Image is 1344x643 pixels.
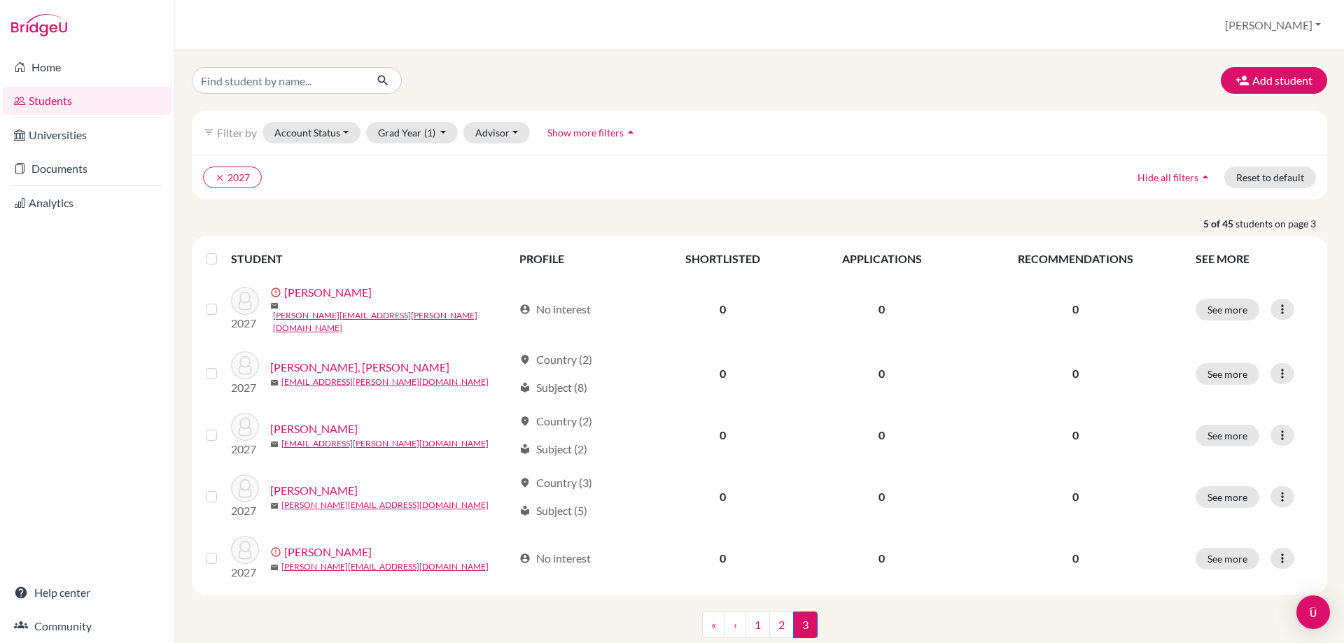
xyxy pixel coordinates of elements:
button: See more [1196,486,1259,508]
span: account_circle [519,553,531,564]
div: No interest [519,301,591,318]
button: Advisor [463,122,530,143]
a: 1 [745,612,770,638]
span: location_on [519,354,531,365]
div: Country (3) [519,474,592,491]
button: Hide all filtersarrow_drop_up [1126,167,1224,188]
p: 0 [972,488,1179,505]
i: filter_list [203,127,214,138]
button: See more [1196,548,1259,570]
p: 0 [972,301,1179,318]
td: 0 [800,404,963,466]
img: Tucker, Caroline [231,287,259,315]
a: ‹ [724,612,746,638]
a: « [702,612,725,638]
span: account_circle [519,304,531,315]
span: Hide all filters [1137,171,1198,183]
span: mail [270,302,279,310]
th: RECOMMENDATIONS [964,242,1187,276]
img: Zhu Erlandsson, Eric [231,536,259,564]
td: 0 [800,466,963,528]
a: [EMAIL_ADDRESS][PERSON_NAME][DOMAIN_NAME] [281,376,489,388]
a: Students [3,87,171,115]
span: Filter by [217,126,257,139]
span: error_outline [270,287,284,298]
button: Reset to default [1224,167,1316,188]
a: Help center [3,579,171,607]
th: SEE MORE [1187,242,1322,276]
a: Analytics [3,189,171,217]
button: Grad Year(1) [366,122,458,143]
button: Show more filtersarrow_drop_up [535,122,650,143]
p: 0 [972,550,1179,567]
span: local_library [519,505,531,516]
button: clear2027 [203,167,262,188]
p: 2027 [231,441,259,458]
td: 0 [645,404,800,466]
button: See more [1196,299,1259,320]
p: 0 [972,427,1179,444]
a: [PERSON_NAME][EMAIL_ADDRESS][DOMAIN_NAME] [281,560,489,573]
td: 0 [645,528,800,589]
td: 0 [800,276,963,343]
strong: 5 of 45 [1203,216,1235,231]
a: [EMAIL_ADDRESS][PERSON_NAME][DOMAIN_NAME] [281,437,489,450]
a: [PERSON_NAME][EMAIL_ADDRESS][PERSON_NAME][DOMAIN_NAME] [273,309,513,334]
i: arrow_drop_up [1198,170,1212,184]
span: students on page 3 [1235,216,1327,231]
span: location_on [519,477,531,488]
td: 0 [800,343,963,404]
i: arrow_drop_up [624,125,638,139]
div: Subject (5) [519,502,587,519]
img: Bridge-U [11,14,67,36]
p: 0 [972,365,1179,382]
span: local_library [519,444,531,455]
p: 2027 [231,564,259,581]
button: See more [1196,363,1259,385]
div: Country (2) [519,351,592,368]
button: Account Status [262,122,360,143]
th: STUDENT [231,242,511,276]
span: mail [270,563,279,572]
a: Home [3,53,171,81]
a: Community [3,612,171,640]
a: [PERSON_NAME] [284,284,372,301]
span: (1) [424,127,435,139]
p: 2027 [231,315,259,332]
a: Documents [3,155,171,183]
a: [PERSON_NAME] [270,421,358,437]
span: local_library [519,382,531,393]
span: mail [270,502,279,510]
td: 0 [800,528,963,589]
p: 2027 [231,502,259,519]
p: 2027 [231,379,259,396]
th: SHORTLISTED [645,242,800,276]
a: [PERSON_NAME][EMAIL_ADDRESS][DOMAIN_NAME] [281,499,489,511]
div: Open Intercom Messenger [1296,595,1330,629]
span: 3 [793,612,818,638]
button: [PERSON_NAME] [1219,12,1327,38]
img: Wilson, Miska [231,413,259,441]
td: 0 [645,466,800,528]
span: mail [270,379,279,387]
div: No interest [519,550,591,567]
a: Universities [3,121,171,149]
td: 0 [645,276,800,343]
img: Vijayakumar, Krethik Krishna [231,351,259,379]
th: PROFILE [511,242,645,276]
div: Subject (8) [519,379,587,396]
input: Find student by name... [192,67,365,94]
a: [PERSON_NAME], [PERSON_NAME] [270,359,449,376]
span: Show more filters [547,127,624,139]
div: Subject (2) [519,441,587,458]
span: error_outline [270,546,284,558]
a: 2 [769,612,794,638]
div: Country (2) [519,413,592,430]
button: See more [1196,425,1259,446]
td: 0 [645,343,800,404]
a: [PERSON_NAME] [270,482,358,499]
th: APPLICATIONS [800,242,963,276]
a: [PERSON_NAME] [284,544,372,560]
span: mail [270,440,279,448]
i: clear [215,173,225,183]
